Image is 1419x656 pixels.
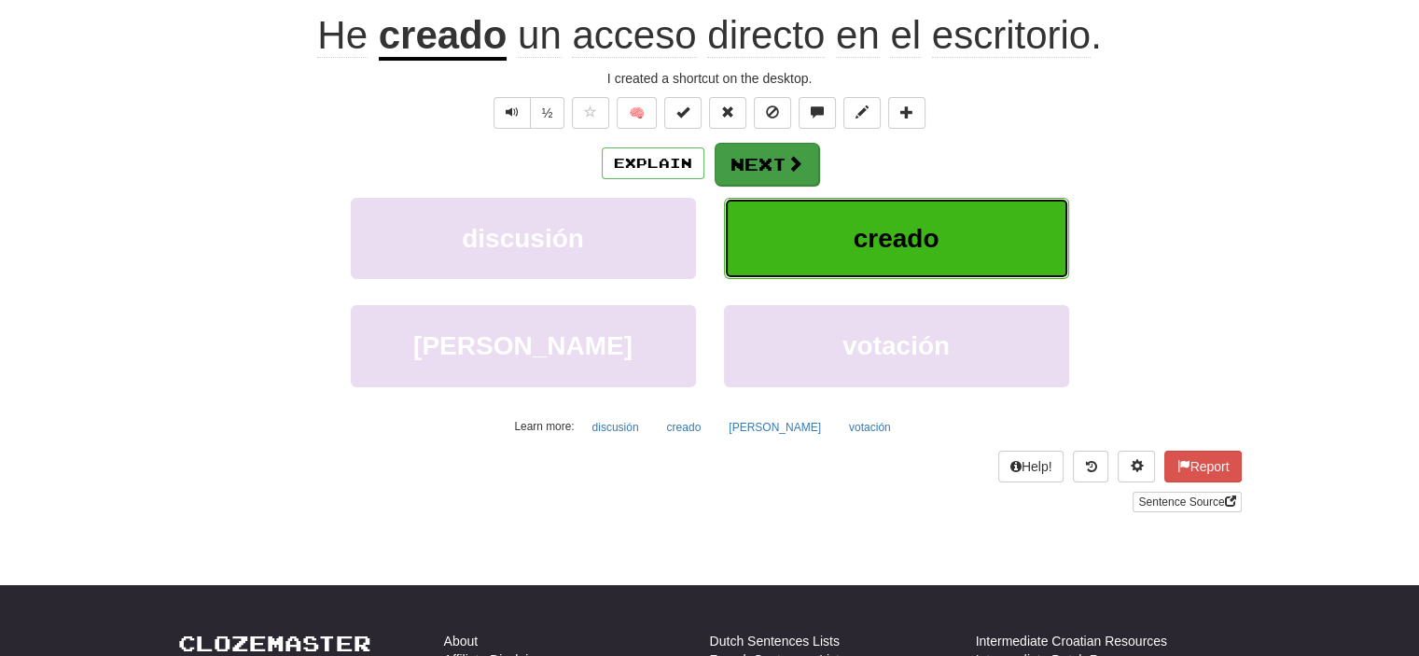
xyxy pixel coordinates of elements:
div: Text-to-speech controls [490,97,565,129]
button: votación [724,305,1069,386]
button: ½ [530,97,565,129]
button: [PERSON_NAME] [718,413,831,441]
button: Play sentence audio (ctl+space) [494,97,531,129]
button: Ignore sentence (alt+i) [754,97,791,129]
button: Reset to 0% Mastered (alt+r) [709,97,746,129]
span: votación [842,331,950,360]
span: escritorio [932,13,1091,58]
span: en [836,13,880,58]
button: Discuss sentence (alt+u) [799,97,836,129]
small: Learn more: [514,420,574,433]
button: Add to collection (alt+a) [888,97,925,129]
button: Explain [602,147,704,179]
button: [PERSON_NAME] [351,305,696,386]
button: creado [657,413,712,441]
span: directo [707,13,825,58]
span: [PERSON_NAME] [413,331,633,360]
u: creado [379,13,508,61]
button: Help! [998,451,1064,482]
a: Clozemaster [178,632,371,655]
a: Intermediate Croatian Resources [976,632,1167,650]
div: I created a shortcut on the desktop. [178,69,1242,88]
button: discusión [351,198,696,279]
button: Next [715,143,819,186]
span: el [890,13,921,58]
button: Favorite sentence (alt+f) [572,97,609,129]
a: Dutch Sentences Lists [710,632,840,650]
span: un [518,13,562,58]
button: votación [839,413,901,441]
a: About [444,632,479,650]
span: acceso [572,13,696,58]
span: creado [854,224,939,253]
span: He [317,13,368,58]
span: discusión [462,224,584,253]
button: discusión [581,413,648,441]
button: Set this sentence to 100% Mastered (alt+m) [664,97,702,129]
span: . [507,13,1101,58]
button: 🧠 [617,97,657,129]
a: Sentence Source [1133,492,1241,512]
button: Report [1164,451,1241,482]
button: creado [724,198,1069,279]
button: Edit sentence (alt+d) [843,97,881,129]
button: Round history (alt+y) [1073,451,1108,482]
